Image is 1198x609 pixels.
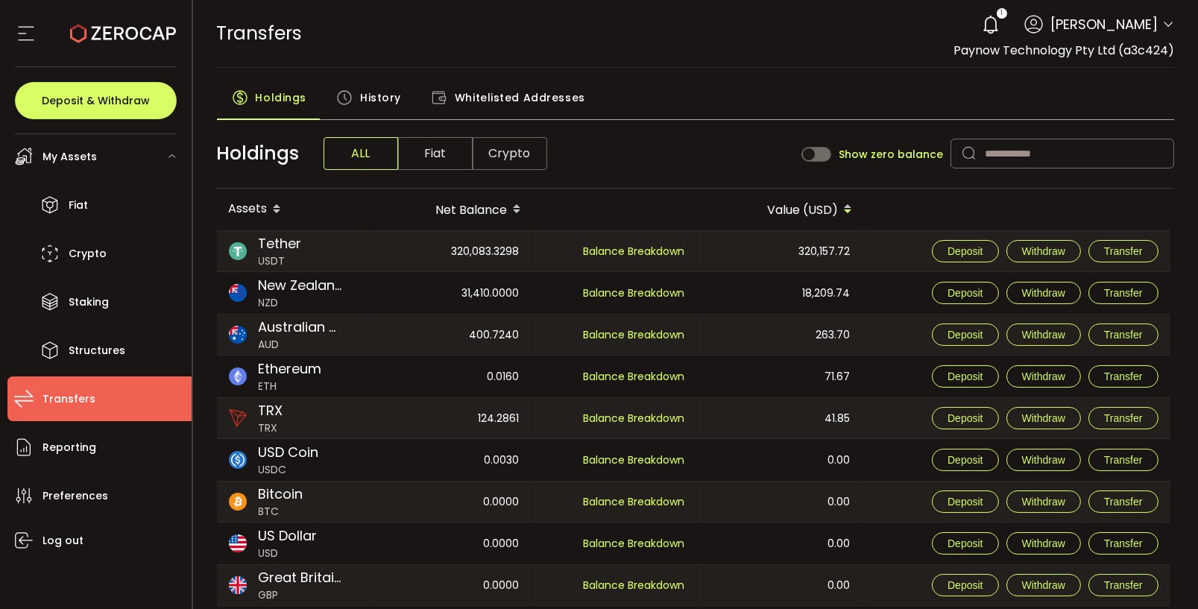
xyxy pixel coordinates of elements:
div: 18,209.74 [699,272,863,314]
div: 263.70 [699,315,863,355]
img: gbp_portfolio.svg [229,576,247,594]
span: Balance Breakdown [584,535,685,552]
span: Transfers [42,388,95,410]
button: Withdraw [1006,407,1081,429]
span: Withdraw [1022,370,1065,382]
button: Withdraw [1006,574,1081,596]
div: 0.0030 [368,439,532,481]
span: Ethereum [259,359,322,379]
button: Withdraw [1006,365,1081,388]
span: Staking [69,291,109,313]
span: USDC [259,462,319,478]
button: Transfer [1088,324,1158,346]
span: My Assets [42,146,97,168]
span: Withdraw [1022,245,1065,257]
span: Deposit [948,412,983,424]
div: 0.0000 [368,523,532,564]
span: Australian Dollar [259,317,342,337]
span: Balance Breakdown [584,244,685,259]
button: Withdraw [1006,449,1081,471]
span: Withdraw [1022,412,1065,424]
span: US Dollar [259,526,318,546]
span: Bitcoin [259,484,303,504]
span: Transfer [1104,245,1143,257]
span: Withdraw [1022,454,1065,466]
span: Great Britain Pound [259,567,342,587]
iframe: Chat Widget [1024,448,1198,609]
img: usd_portfolio.svg [229,534,247,552]
span: Log out [42,530,83,552]
span: TRX [259,400,283,420]
button: Withdraw [1006,532,1081,555]
img: usdc_portfolio.svg [229,451,247,469]
button: Deposit [932,407,998,429]
span: USD [259,546,318,561]
button: Withdraw [1006,282,1081,304]
span: Transfer [1104,329,1143,341]
img: btc_portfolio.svg [229,493,247,511]
span: TRX [259,420,283,436]
div: 0.00 [699,523,863,564]
div: 41.85 [699,398,863,438]
div: Net Balance [368,197,533,222]
span: Balance Breakdown [584,493,685,511]
span: 1 [1000,8,1003,19]
img: trx_portfolio.png [229,409,247,427]
div: 0.00 [699,439,863,481]
span: Structures [69,340,125,362]
span: Deposit [948,579,983,591]
span: NZD [259,295,342,311]
button: Withdraw [1006,490,1081,513]
span: Transfers [217,20,303,46]
div: 0.0000 [368,565,532,605]
span: Withdraw [1022,329,1065,341]
span: Reporting [42,437,96,458]
span: [PERSON_NAME] [1050,14,1158,34]
span: GBP [259,587,342,603]
div: Value (USD) [699,197,864,222]
span: Deposit [948,329,983,341]
span: Tether [259,233,302,253]
span: Deposit [948,537,983,549]
span: Balance Breakdown [584,369,685,384]
button: Transfer [1088,407,1158,429]
button: Deposit [932,282,998,304]
img: usdt_portfolio.svg [229,242,247,260]
button: Withdraw [1006,240,1081,262]
span: Withdraw [1022,287,1065,299]
span: Withdraw [1022,496,1065,508]
span: Balance Breakdown [584,411,685,426]
span: Fiat [398,137,473,170]
span: BTC [259,504,303,520]
span: Transfer [1104,287,1143,299]
span: Paynow Technology Pty Ltd (a3c424) [953,42,1174,59]
span: USD Coin [259,442,319,462]
button: Deposit [932,324,998,346]
span: Transfer [1104,370,1143,382]
div: 400.7240 [368,315,532,355]
span: Whitelisted Addresses [455,83,585,113]
img: eth_portfolio.svg [229,367,247,385]
img: nzd_portfolio.svg [229,284,247,302]
div: 320,083.3298 [368,231,532,271]
button: Deposit [932,574,998,596]
div: 0.0160 [368,356,532,397]
span: ETH [259,379,322,394]
span: Withdraw [1022,579,1065,591]
span: Fiat [69,195,88,216]
span: Deposit [948,370,983,382]
span: Deposit [948,245,983,257]
span: Balance Breakdown [584,327,685,342]
span: Balance Breakdown [584,452,685,467]
span: Balance Breakdown [584,577,685,594]
div: 0.00 [699,565,863,605]
div: 124.2861 [368,398,532,438]
div: 0.0000 [368,482,532,522]
span: Transfer [1104,412,1143,424]
button: Deposit [932,240,998,262]
div: Assets [217,197,368,222]
div: 71.67 [699,356,863,397]
div: 0.00 [699,482,863,522]
button: Transfer [1088,282,1158,304]
button: Deposit [932,490,998,513]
